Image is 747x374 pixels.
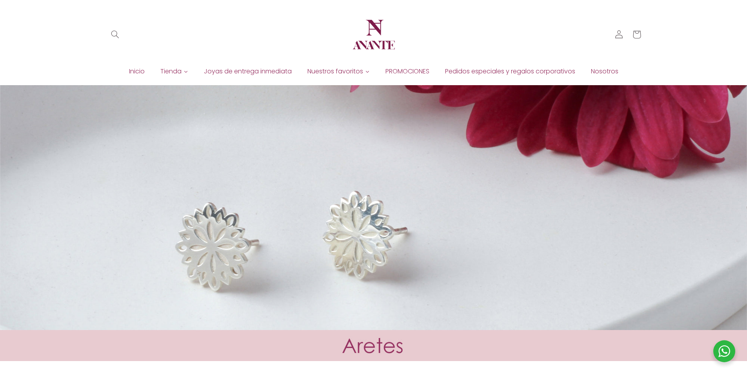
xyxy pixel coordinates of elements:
[591,67,618,76] span: Nosotros
[378,66,437,77] a: PROMOCIONES
[583,66,626,77] a: Nosotros
[106,26,124,44] summary: Búsqueda
[196,66,300,77] a: Joyas de entrega inmediata
[347,8,400,61] a: Anante Joyería | Diseño en plata y oro
[300,66,378,77] a: Nuestros favoritos
[350,11,397,58] img: Anante Joyería | Diseño en plata y oro
[153,66,196,77] a: Tienda
[160,67,182,76] span: Tienda
[445,67,575,76] span: Pedidos especiales y regalos corporativos
[437,66,583,77] a: Pedidos especiales y regalos corporativos
[385,67,429,76] span: PROMOCIONES
[204,67,292,76] span: Joyas de entrega inmediata
[121,66,153,77] a: Inicio
[129,67,145,76] span: Inicio
[307,67,363,76] span: Nuestros favoritos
